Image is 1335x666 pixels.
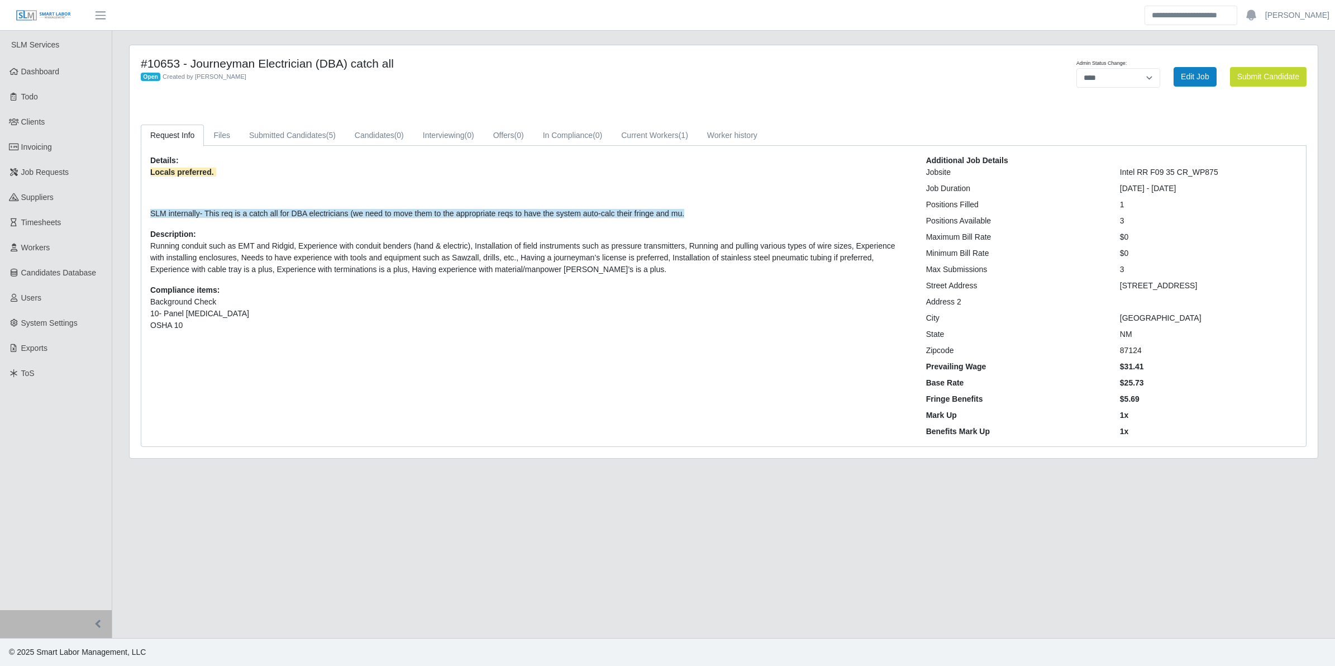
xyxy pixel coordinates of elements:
[679,131,688,140] span: (1)
[918,280,1112,292] div: Street Address
[150,209,684,218] span: SLM internally- This req is a catch all for DBA electricians (we need to move them to the appropr...
[1112,426,1305,437] div: 1x
[1145,6,1237,25] input: Search
[1112,199,1305,211] div: 1
[1112,183,1305,194] div: [DATE] - [DATE]
[1112,264,1305,275] div: 3
[1112,312,1305,324] div: [GEOGRAPHIC_DATA]
[345,125,413,146] a: Candidates
[141,56,814,70] h4: #10653 - Journeyman Electrician (DBA) catch all
[150,230,196,239] b: Description:
[1112,248,1305,259] div: $0
[150,168,214,177] strong: Locals preferred.
[150,156,179,165] b: Details:
[21,243,50,252] span: Workers
[141,125,204,146] a: Request Info
[21,92,38,101] span: Todo
[21,369,35,378] span: ToS
[1265,9,1329,21] a: [PERSON_NAME]
[1112,345,1305,356] div: 87124
[394,131,404,140] span: (0)
[150,296,909,308] li: Background Check
[1112,280,1305,292] div: [STREET_ADDRESS]
[150,308,909,320] li: 10- Panel [MEDICAL_DATA]
[150,320,909,331] li: OSHA 10
[204,125,240,146] a: Files
[1112,410,1305,421] div: 1x
[11,40,59,49] span: SLM Services
[918,215,1112,227] div: Positions Available
[21,318,78,327] span: System Settings
[918,377,1112,389] div: Base Rate
[926,156,1008,165] b: Additional Job Details
[918,264,1112,275] div: Max Submissions
[1112,393,1305,405] div: $5.69
[16,9,71,22] img: SLM Logo
[918,312,1112,324] div: City
[918,166,1112,178] div: Jobsite
[1174,67,1217,87] a: Edit Job
[21,117,45,126] span: Clients
[918,426,1112,437] div: Benefits Mark Up
[21,218,61,227] span: Timesheets
[1112,329,1305,340] div: NM
[141,73,160,82] span: Open
[1076,60,1127,68] label: Admin Status Change:
[1112,377,1305,389] div: $25.73
[698,125,767,146] a: Worker history
[918,296,1112,308] div: Address 2
[1112,166,1305,178] div: Intel RR F09 35 CR_WP875
[21,293,42,302] span: Users
[593,131,602,140] span: (0)
[918,199,1112,211] div: Positions Filled
[1112,231,1305,243] div: $0
[918,410,1112,421] div: Mark Up
[533,125,612,146] a: In Compliance
[21,67,60,76] span: Dashboard
[918,393,1112,405] div: Fringe Benefits
[514,131,524,140] span: (0)
[150,286,220,294] b: Compliance items:
[918,248,1112,259] div: Minimum Bill Rate
[163,73,246,80] span: Created by [PERSON_NAME]
[1230,67,1307,87] button: Submit Candidate
[1112,215,1305,227] div: 3
[465,131,474,140] span: (0)
[9,648,146,657] span: © 2025 Smart Labor Management, LLC
[240,125,345,146] a: Submitted Candidates
[21,344,47,353] span: Exports
[413,125,484,146] a: Interviewing
[918,329,1112,340] div: State
[1112,361,1305,373] div: $31.41
[484,125,533,146] a: Offers
[918,183,1112,194] div: Job Duration
[918,345,1112,356] div: Zipcode
[612,125,698,146] a: Current Workers
[21,142,52,151] span: Invoicing
[21,168,69,177] span: Job Requests
[918,231,1112,243] div: Maximum Bill Rate
[326,131,336,140] span: (5)
[150,240,909,275] p: Running conduit such as EMT and Ridgid, Experience with conduit benders (hand & electric), Instal...
[21,268,97,277] span: Candidates Database
[918,361,1112,373] div: Prevailing Wage
[21,193,54,202] span: Suppliers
